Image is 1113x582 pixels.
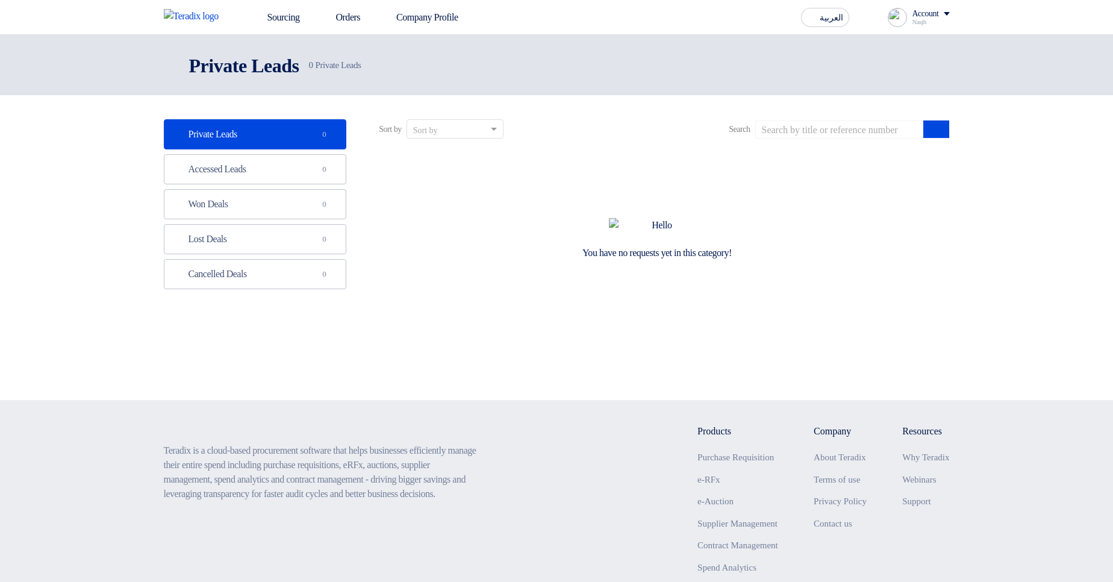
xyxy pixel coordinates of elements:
[697,475,720,484] a: e-RFx
[902,475,936,484] a: Webinars
[814,475,860,484] a: Terms of use
[697,452,774,462] a: Purchase Requisition
[164,119,347,149] a: Private Leads0
[164,443,478,501] p: Teradix is a cloud-based procurement software that helps businesses efficiently manage their enti...
[814,496,867,506] a: Privacy Policy
[370,4,468,31] a: Company Profile
[317,163,331,175] span: 0
[697,519,778,528] a: Supplier Management
[164,189,347,219] a: Won Deals0
[241,4,310,31] a: Sourcing
[820,14,843,22] span: العربية
[309,60,313,70] span: 0
[912,19,949,25] div: Nasjh
[317,268,331,280] span: 0
[317,233,331,245] span: 0
[814,452,866,462] a: About Teradix
[888,8,907,27] img: profile_test.png
[582,247,732,260] div: You have no requests yet in this category!
[755,120,924,139] input: Search by title or reference number
[164,259,347,289] a: Cancelled Deals0
[729,123,750,136] span: Search
[814,424,867,439] li: Company
[902,452,949,462] a: Why Teradix
[317,198,331,210] span: 0
[609,218,705,233] img: Hello
[189,54,299,78] h2: Private Leads
[164,154,347,184] a: Accessed Leads0
[814,519,852,528] a: Contact us
[164,224,347,254] a: Lost Deals0
[697,563,756,572] a: Spend Analytics
[801,8,849,27] button: العربية
[317,128,331,140] span: 0
[902,424,949,439] li: Resources
[379,123,401,136] span: Sort by
[912,9,938,19] div: Account
[697,540,778,550] a: Contract Management
[902,496,931,506] a: Support
[413,124,438,137] div: Sort by
[309,4,370,31] a: Orders
[697,496,734,506] a: e-Auction
[164,9,226,23] img: Teradix logo
[309,58,361,72] span: Private Leads
[697,424,778,439] li: Products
